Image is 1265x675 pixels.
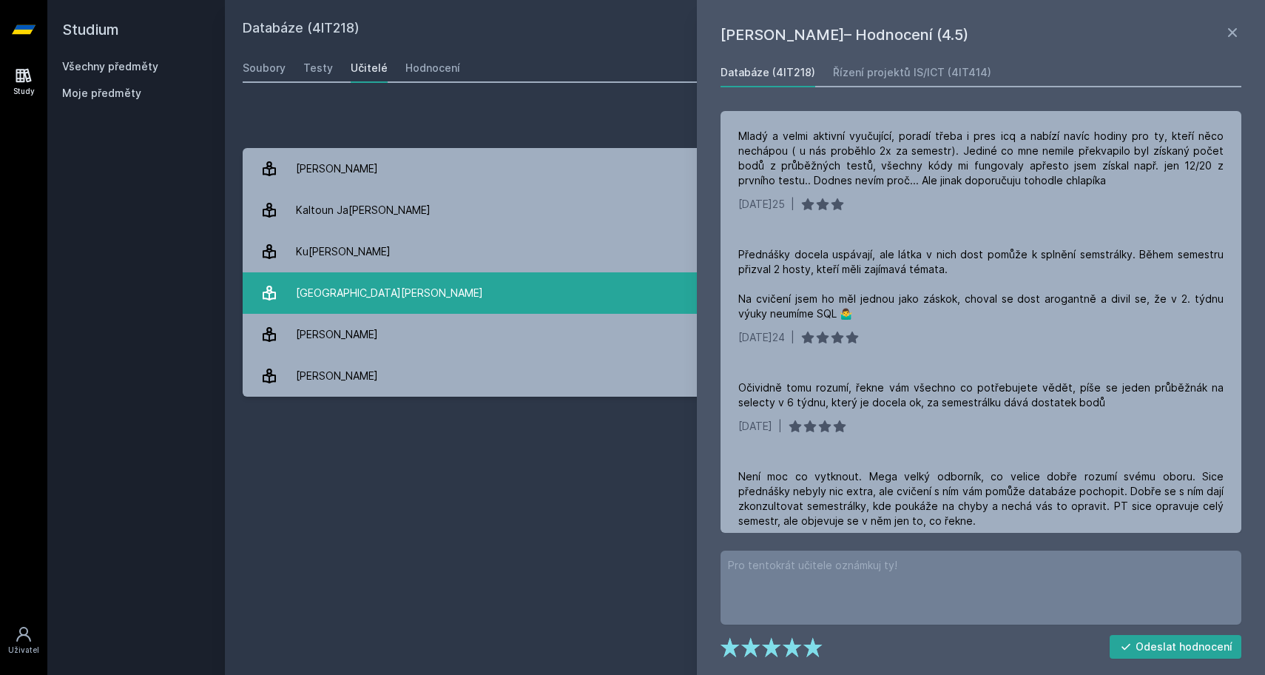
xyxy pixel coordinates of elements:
div: [DATE]25 [738,197,785,212]
a: Uživatel [3,618,44,663]
div: [GEOGRAPHIC_DATA][PERSON_NAME] [296,278,483,308]
div: Přednášky docela uspávají, ale látka v nich dost pomůže k splnění semstrálky. Během semestru přiz... [738,247,1224,321]
h2: Databáze (4IT218) [243,18,1082,41]
a: Testy [303,53,333,83]
a: Všechny předměty [62,60,158,73]
div: [PERSON_NAME] [296,361,378,391]
div: [PERSON_NAME] [296,154,378,184]
div: Očividně tomu rozumí, řekne vám všechno co potřebujete vědět, píše se jeden průběžnák na selecty ... [738,380,1224,410]
div: Testy [303,61,333,75]
div: Učitelé [351,61,388,75]
a: [PERSON_NAME] 4 hodnocení 5.0 [243,355,1247,397]
div: Kaltoun Ja[PERSON_NAME] [296,195,431,225]
a: [GEOGRAPHIC_DATA][PERSON_NAME] 29 hodnocení 4.3 [243,272,1247,314]
span: Moje předměty [62,86,141,101]
div: | [791,197,795,212]
a: Hodnocení [405,53,460,83]
a: Ku[PERSON_NAME] 9 hodnocení 2.7 [243,231,1247,272]
a: [PERSON_NAME] 35 hodnocení 4.5 [243,148,1247,189]
a: [PERSON_NAME] 2 hodnocení 4.0 [243,314,1247,355]
div: Mladý a velmi aktivní vyučující, poradí třeba i pres icq a nabízí navíc hodiny pro ty, kteří něco... [738,129,1224,188]
div: [PERSON_NAME] [296,320,378,349]
a: Soubory [243,53,286,83]
div: Uživatel [8,645,39,656]
div: Study [13,86,35,97]
div: Soubory [243,61,286,75]
a: Study [3,59,44,104]
div: Hodnocení [405,61,460,75]
div: Ku[PERSON_NAME] [296,237,391,266]
div: | [791,330,795,345]
div: [DATE]24 [738,330,785,345]
a: Učitelé [351,53,388,83]
a: Kaltoun Ja[PERSON_NAME] 1 hodnocení 4.0 [243,189,1247,231]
